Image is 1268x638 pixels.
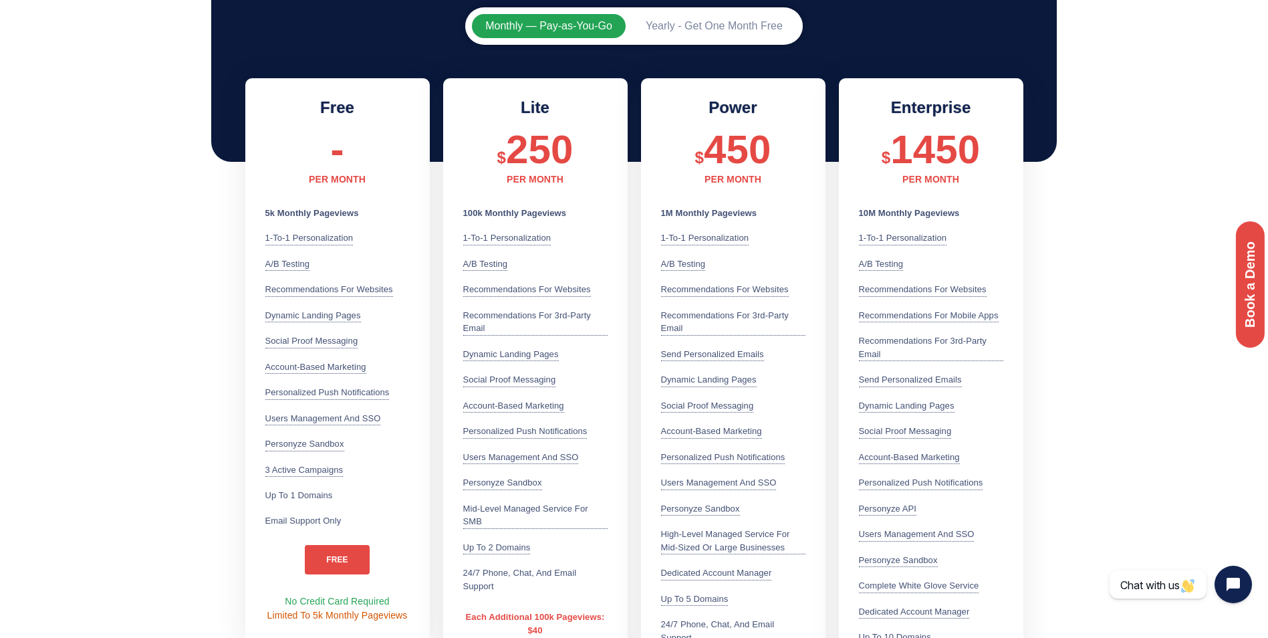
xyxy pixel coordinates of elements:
[661,373,757,387] div: Dynamic Landing Pages
[661,231,749,245] div: 1-to-1 Personalization
[265,208,359,218] b: 5k Monthly Pageviews
[859,373,962,387] div: Send personalized emails
[661,98,805,118] h2: Power
[859,528,975,542] div: Users Management and SSO
[265,514,342,528] div: Email Support only
[859,283,987,297] div: Recommendations for websites
[859,476,983,490] div: Personalized Push Notifications
[463,231,551,245] div: 1-to-1 Personalization
[463,541,531,555] div: Up to 2 Domains
[265,257,310,272] div: A/B testing
[265,309,361,323] div: Dynamic Landing Pages
[463,348,559,362] div: Dynamic Landing Pages
[632,14,796,38] button: Yearly - Get One Month Free
[661,593,729,607] div: Up to 5 Domains
[265,231,354,245] div: 1-to-1 Personalization
[661,566,772,580] div: Dedicated account manager
[859,605,970,619] div: Dedicated account manager
[859,502,917,516] div: Personyze API
[472,14,626,38] button: Monthly — Pay-as-You-Go
[859,554,938,568] div: Personyze Sandbox
[661,502,740,516] div: Personyze Sandbox
[859,208,960,218] b: 10M Monthly Pageviews
[661,399,754,413] div: Social Proof Messaging
[661,425,762,439] div: Account-Based Marketing
[463,399,564,413] div: Account-Based Marketing
[882,148,890,167] span: $
[661,348,764,362] div: Send personalized emails
[463,425,588,439] div: Personalized Push Notifications
[859,257,904,272] div: A/B testing
[330,127,344,172] span: -
[704,127,771,172] span: 450
[265,386,390,400] div: Personalized Push Notifications
[661,208,757,218] b: 1M Monthly Pageviews
[265,595,410,623] div: No Credit Card Required
[695,148,704,167] span: $
[463,257,508,272] div: A/B testing
[265,463,344,477] div: 3 active campaigns
[463,283,591,297] div: Recommendations for websites
[661,257,706,272] div: A/B testing
[1233,218,1268,351] div: Book a Demo
[485,21,612,31] span: Monthly — Pay-as-You-Go
[265,489,333,502] div: Up to 1 Domains
[646,21,783,31] span: Yearly - Get One Month Free
[265,98,410,118] h2: Free
[859,334,1003,361] div: Recommendations for 3rd-party email
[859,231,947,245] div: 1-to-1 Personalization
[463,98,608,118] h2: Lite
[265,334,358,348] div: Social Proof Messaging
[661,528,805,554] div: High-level managed service for mid-sized or large businesses
[265,412,381,426] div: Users Management and SSO
[463,309,608,336] div: Recommendations for 3rd-party email
[661,451,785,465] div: Personalized Push Notifications
[859,399,955,413] div: Dynamic Landing Pages
[463,502,608,529] div: Mid-level managed service for SMB
[661,476,777,490] div: Users Management and SSO
[661,283,789,297] div: Recommendations for websites
[463,476,542,490] div: Personyze Sandbox
[267,610,408,621] span: Limited To 5k Monthly Pageviews
[265,283,393,297] div: Recommendations for websites
[463,451,579,465] div: Users Management and SSO
[890,127,980,172] span: 1450
[463,373,556,387] div: Social Proof Messaging
[463,566,608,593] div: 24/7 Phone, Chat, and Email Support
[463,208,567,218] b: 100k Monthly Pageviews
[305,545,369,574] a: free
[859,309,999,323] div: Recommendations for mobile apps
[497,148,506,167] span: $
[506,127,573,172] span: 250
[859,98,1003,118] h2: Enterprise
[661,309,805,336] div: Recommendations for 3rd-party email
[265,360,366,375] div: Account-Based Marketing
[859,579,979,593] div: Complete white glove service
[463,611,608,637] div: Each Additional 100k Pageviews: $40
[265,437,344,451] div: Personyze Sandbox
[859,451,960,465] div: Account-Based Marketing
[859,425,952,439] div: Social Proof Messaging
